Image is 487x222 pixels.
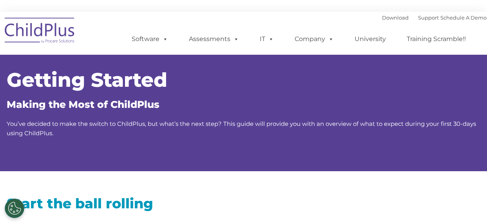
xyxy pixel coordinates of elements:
[382,14,487,21] font: |
[7,120,476,137] span: You’ve decided to make the switch to ChildPlus, but what’s the next step? This guide will provide...
[347,31,394,47] a: University
[7,68,167,92] span: Getting Started
[5,199,24,218] button: Cookies Settings
[1,12,79,51] img: ChildPlus by Procare Solutions
[418,14,439,21] a: Support
[399,31,474,47] a: Training Scramble!!
[287,31,342,47] a: Company
[252,31,282,47] a: IT
[382,14,409,21] a: Download
[7,98,159,110] span: Making the Most of ChildPlus
[124,31,176,47] a: Software
[181,31,247,47] a: Assessments
[440,14,487,21] a: Schedule A Demo
[7,195,238,212] h2: Start the ball rolling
